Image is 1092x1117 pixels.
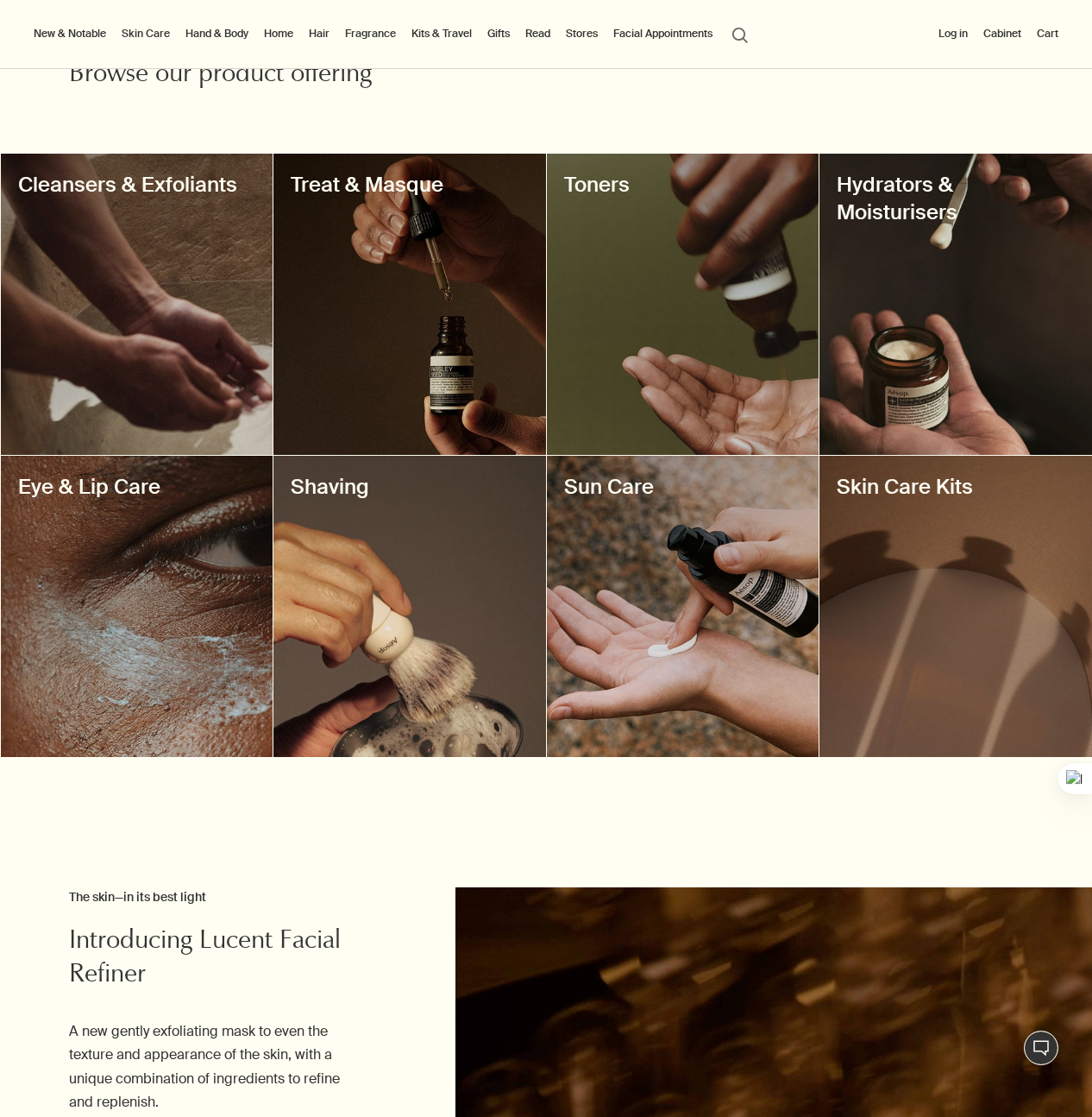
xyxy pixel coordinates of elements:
[1024,1031,1058,1065] button: Live Assistance
[273,154,546,455] a: decorativeTreat & Masque
[484,23,513,44] a: Gifts
[725,17,756,50] button: Open search
[118,23,173,44] a: Skin Care
[291,473,529,501] h3: Shaving
[69,1019,364,1114] p: A new gently exfoliating mask to even the texture and appearance of the skin, with a unique combi...
[69,59,387,93] h2: Browse our product offering
[305,23,333,44] a: Hair
[819,456,1092,757] a: decorativeSkin Care Kits
[547,154,819,455] a: decorativeToners
[18,171,256,199] h3: Cleansers & Exfoliants
[1033,23,1062,44] button: Cart
[342,23,399,44] a: Fragrance
[408,23,475,44] a: Kits & Travel
[610,23,716,44] a: Facial Appointments
[182,23,252,44] a: Hand & Body
[291,171,529,199] h3: Treat & Masque
[1,456,273,757] a: decorativeEye & Lip Care
[18,473,256,501] h3: Eye & Lip Care
[819,154,1092,455] a: decorativeHydrators & Moisturisers
[273,456,546,757] a: decorativeShaving
[980,23,1025,44] a: Cabinet
[562,23,601,44] button: Stores
[260,23,297,44] a: Home
[1,154,273,455] a: decorativeCleansers & Exfoliants
[935,23,971,44] button: Log in
[547,456,819,757] a: decorativeSun Care
[69,887,364,908] h3: The skin—in its best light
[837,473,1075,501] h3: Skin Care Kits
[564,473,802,501] h3: Sun Care
[69,925,364,994] h2: Introducing Lucent Facial Refiner
[564,171,802,199] h3: Toners
[837,171,1075,226] h3: Hydrators & Moisturisers
[30,23,110,44] button: New & Notable
[522,23,554,44] a: Read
